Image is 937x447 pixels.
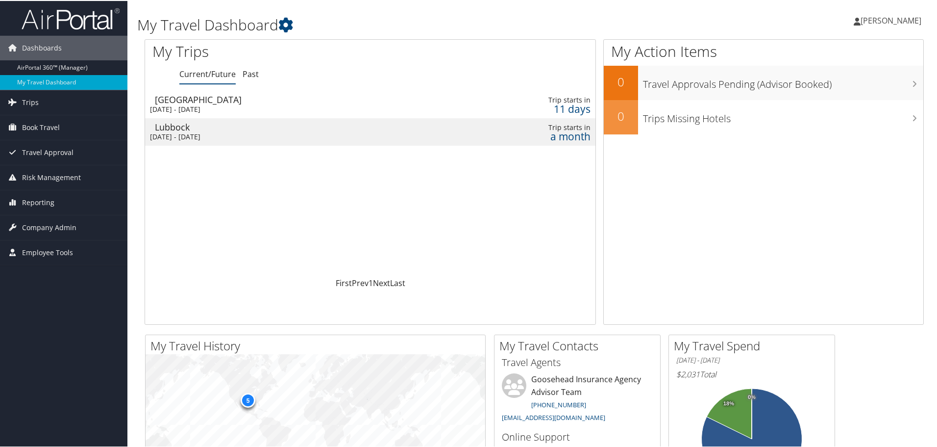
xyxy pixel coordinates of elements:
[155,122,436,131] div: Lubbock
[22,214,76,239] span: Company Admin
[22,35,62,59] span: Dashboards
[22,239,73,264] span: Employee Tools
[22,189,54,214] span: Reporting
[604,73,638,89] h2: 0
[723,400,734,406] tspan: 18%
[854,5,931,34] a: [PERSON_NAME]
[502,355,653,368] h3: Travel Agents
[676,368,827,379] h6: Total
[22,6,120,29] img: airportal-logo.png
[676,355,827,364] h6: [DATE] - [DATE]
[179,68,236,79] a: Current/Future
[491,122,591,131] div: Trip starts in
[243,68,259,79] a: Past
[748,394,756,399] tspan: 0%
[502,412,605,421] a: [EMAIL_ADDRESS][DOMAIN_NAME]
[22,164,81,189] span: Risk Management
[491,131,591,140] div: a month
[643,106,923,125] h3: Trips Missing Hotels
[604,40,923,61] h1: My Action Items
[604,107,638,124] h2: 0
[241,392,255,407] div: 5
[491,104,591,112] div: 11 days
[604,99,923,133] a: 0Trips Missing Hotels
[336,277,352,288] a: First
[531,399,586,408] a: [PHONE_NUMBER]
[22,89,39,114] span: Trips
[491,95,591,104] div: Trip starts in
[604,65,923,99] a: 0Travel Approvals Pending (Advisor Booked)
[155,94,436,103] div: [GEOGRAPHIC_DATA]
[352,277,369,288] a: Prev
[150,337,485,353] h2: My Travel History
[861,14,921,25] span: [PERSON_NAME]
[390,277,405,288] a: Last
[497,372,658,425] li: Goosehead Insurance Agency Advisor Team
[22,114,60,139] span: Book Travel
[150,104,431,113] div: [DATE] - [DATE]
[499,337,660,353] h2: My Travel Contacts
[369,277,373,288] a: 1
[150,131,431,140] div: [DATE] - [DATE]
[152,40,400,61] h1: My Trips
[502,429,653,443] h3: Online Support
[22,139,74,164] span: Travel Approval
[676,368,700,379] span: $2,031
[137,14,666,34] h1: My Travel Dashboard
[373,277,390,288] a: Next
[643,72,923,90] h3: Travel Approvals Pending (Advisor Booked)
[674,337,835,353] h2: My Travel Spend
